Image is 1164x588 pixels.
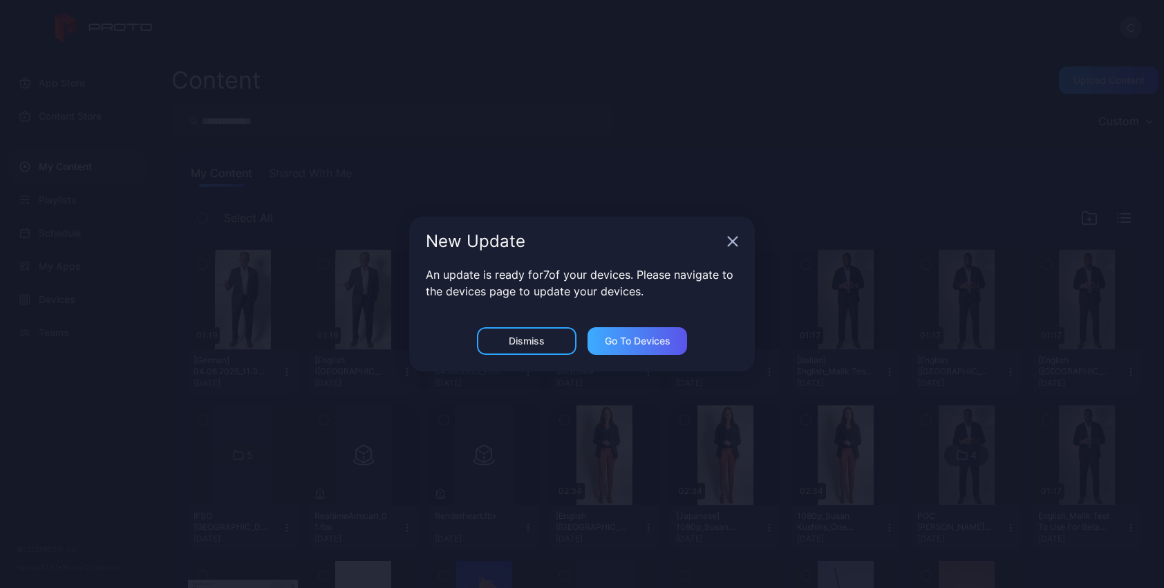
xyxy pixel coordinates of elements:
[426,233,722,250] div: New Update
[426,266,738,300] p: An update is ready for 7 of your devices. Please navigate to the devices page to update your devi...
[477,327,576,355] button: Dismiss
[588,327,687,355] button: Go to devices
[605,336,670,347] div: Go to devices
[509,336,545,347] div: Dismiss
